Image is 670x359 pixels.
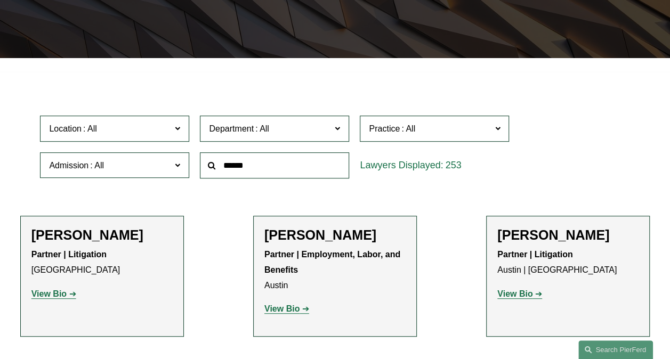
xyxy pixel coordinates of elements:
h2: [PERSON_NAME] [264,227,406,243]
span: Admission [49,161,88,170]
span: Location [49,124,82,133]
strong: Partner | Litigation [31,250,107,259]
a: View Bio [497,289,542,298]
p: Austin [264,247,406,293]
h2: [PERSON_NAME] [31,227,173,243]
span: Practice [369,124,400,133]
p: [GEOGRAPHIC_DATA] [31,247,173,278]
a: View Bio [31,289,76,298]
strong: Partner | Litigation [497,250,572,259]
a: View Bio [264,304,309,313]
span: 253 [445,160,461,170]
strong: View Bio [31,289,67,298]
h2: [PERSON_NAME] [497,227,639,243]
strong: View Bio [497,289,532,298]
span: Department [209,124,254,133]
p: Austin | [GEOGRAPHIC_DATA] [497,247,639,278]
a: Search this site [578,340,653,359]
strong: Partner | Employment, Labor, and Benefits [264,250,403,274]
strong: View Bio [264,304,300,313]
